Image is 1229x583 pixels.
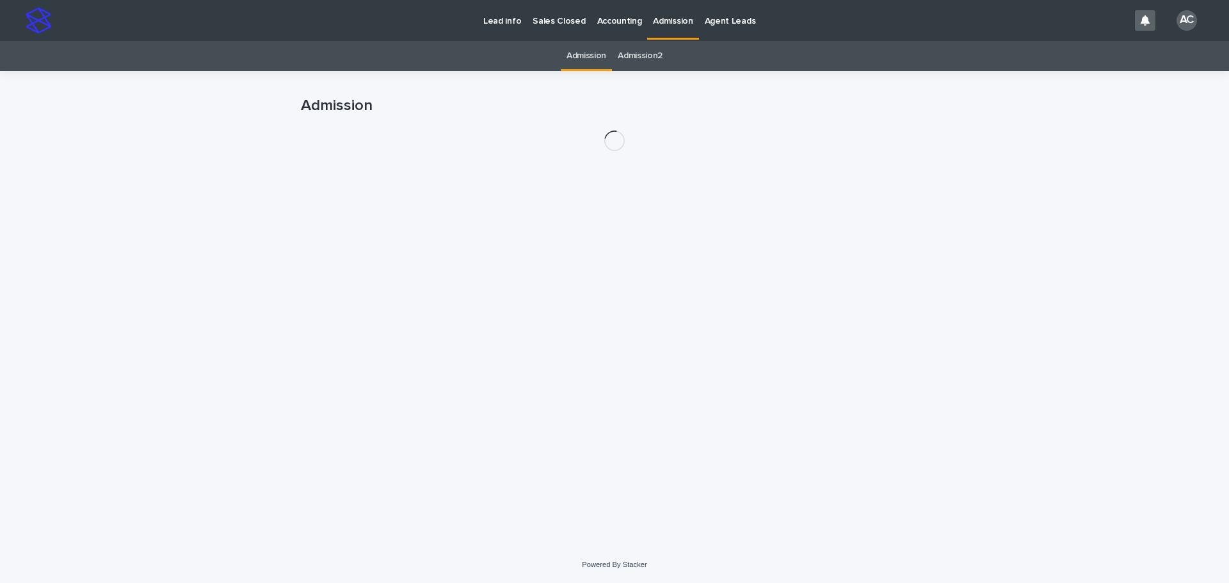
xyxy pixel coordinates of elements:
[566,41,606,71] a: Admission
[1177,10,1197,31] div: AC
[301,97,928,115] h1: Admission
[618,41,663,71] a: Admission2
[582,561,647,568] a: Powered By Stacker
[26,8,51,33] img: stacker-logo-s-only.png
